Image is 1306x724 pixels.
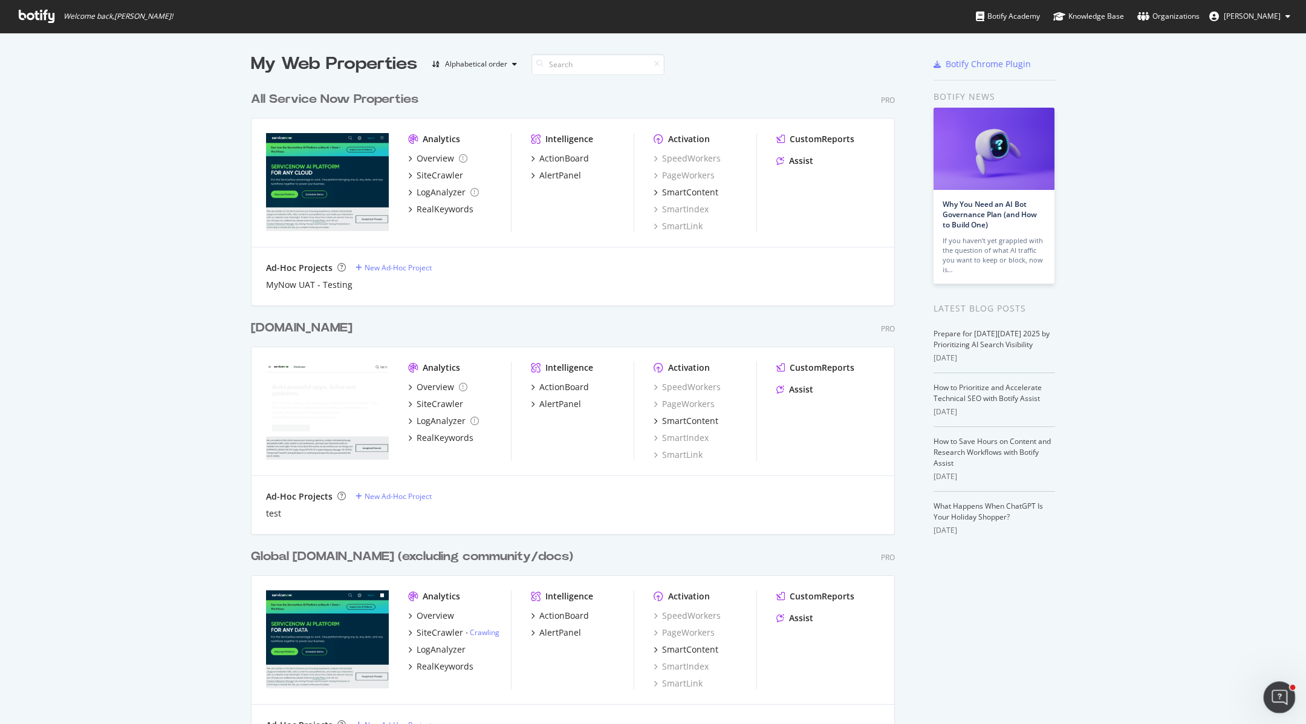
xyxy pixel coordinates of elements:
a: SmartIndex [654,432,709,444]
a: RealKeywords [408,203,473,215]
div: All Service Now Properties [251,91,418,108]
div: Activation [668,590,710,602]
a: All Service Now Properties [251,91,423,108]
a: SmartContent [654,186,718,198]
a: New Ad-Hoc Project [356,491,432,501]
a: SmartLink [654,220,703,232]
div: ActionBoard [539,152,589,165]
a: AlertPanel [531,627,581,639]
div: PageWorkers [654,398,715,410]
div: ActionBoard [539,381,589,393]
a: SmartIndex [654,660,709,673]
a: Why You Need an AI Bot Governance Plan (and How to Build One) [943,199,1037,230]
button: [PERSON_NAME] [1200,7,1300,26]
div: Activation [668,133,710,145]
a: SiteCrawler [408,169,463,181]
div: Botify news [934,90,1055,103]
img: servicenow.com [266,590,389,688]
div: Botify Academy [976,10,1040,22]
div: Pro [881,324,895,334]
div: Alphabetical order [445,60,507,68]
div: PageWorkers [654,169,715,181]
a: SmartIndex [654,203,709,215]
a: How to Save Hours on Content and Research Workflows with Botify Assist [934,436,1051,468]
a: Assist [776,383,813,396]
div: My Web Properties [251,52,417,76]
a: RealKeywords [408,660,473,673]
a: LogAnalyzer [408,415,479,427]
a: CustomReports [776,590,854,602]
div: [DATE] [934,353,1055,364]
a: Overview [408,381,467,393]
div: Botify Chrome Plugin [946,58,1031,70]
a: Botify Chrome Plugin [934,58,1031,70]
div: SmartContent [662,415,718,427]
a: [DOMAIN_NAME] [251,319,357,337]
a: Overview [408,152,467,165]
div: PageWorkers [654,627,715,639]
a: test [266,507,281,520]
img: developer.servicenow.com [266,362,389,460]
a: CustomReports [776,362,854,374]
div: Intelligence [545,590,593,602]
div: AlertPanel [539,169,581,181]
a: LogAnalyzer [408,186,479,198]
div: RealKeywords [417,203,473,215]
div: Ad-Hoc Projects [266,262,333,274]
div: SiteCrawler [417,627,463,639]
button: Alphabetical order [427,54,522,74]
a: What Happens When ChatGPT Is Your Holiday Shopper? [934,501,1043,522]
div: RealKeywords [417,432,473,444]
div: Pro [881,552,895,563]
div: Latest Blog Posts [934,302,1055,315]
img: lightstep.com [266,133,389,231]
div: Knowledge Base [1053,10,1124,22]
div: Global [DOMAIN_NAME] (excluding community/docs) [251,548,573,566]
a: AlertPanel [531,398,581,410]
div: [DOMAIN_NAME] [251,319,352,337]
div: New Ad-Hoc Project [365,263,432,273]
div: Overview [417,152,454,165]
div: If you haven’t yet grappled with the question of what AI traffic you want to keep or block, now is… [943,236,1045,275]
div: SmartContent [662,644,718,656]
div: MyNow UAT - Testing [266,279,352,291]
a: SpeedWorkers [654,152,721,165]
span: Welcome back, [PERSON_NAME] ! [63,11,173,21]
a: Crawling [470,627,499,638]
a: Global [DOMAIN_NAME] (excluding community/docs) [251,548,578,566]
div: Assist [789,612,813,624]
div: AlertPanel [539,398,581,410]
div: Analytics [423,590,460,602]
div: AlertPanel [539,627,581,639]
div: Overview [417,610,454,622]
a: SmartLink [654,677,703,690]
div: - [466,627,499,638]
div: Overview [417,381,454,393]
div: LogAnalyzer [417,186,466,198]
a: RealKeywords [408,432,473,444]
div: Ad-Hoc Projects [266,491,333,503]
a: ActionBoard [531,610,589,622]
div: Activation [668,362,710,374]
a: Prepare for [DATE][DATE] 2025 by Prioritizing AI Search Visibility [934,328,1050,350]
a: ActionBoard [531,381,589,393]
div: CustomReports [790,133,854,145]
span: Tim Manalo [1224,11,1281,21]
a: SmartLink [654,449,703,461]
a: LogAnalyzer [408,644,466,656]
div: SpeedWorkers [654,381,721,393]
a: SmartContent [654,644,718,656]
div: CustomReports [790,362,854,374]
a: SpeedWorkers [654,610,721,622]
div: [DATE] [934,525,1055,536]
a: New Ad-Hoc Project [356,263,432,273]
a: AlertPanel [531,169,581,181]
